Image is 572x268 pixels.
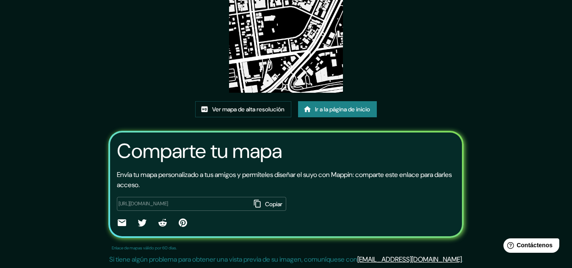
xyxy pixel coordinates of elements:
font: Envía tu mapa personalizado a tus amigos y permíteles diseñar el suyo con Mappin: comparte este e... [117,170,452,189]
font: Ver mapa de alta resolución [212,105,285,113]
font: Si tiene algún problema para obtener una vista previa de su imagen, comuníquese con [109,255,357,264]
font: Ir a la página de inicio [315,105,370,113]
font: . [462,255,463,264]
font: Comparte tu mapa [117,138,282,164]
font: Copiar [265,200,282,208]
a: [EMAIL_ADDRESS][DOMAIN_NAME] [357,255,462,264]
a: Ver mapa de alta resolución [195,101,291,117]
button: Copiar [251,197,286,211]
font: Enlace de mapas válido por 60 días. [112,245,177,251]
iframe: Lanzador de widgets de ayuda [497,235,563,259]
a: Ir a la página de inicio [298,101,377,117]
